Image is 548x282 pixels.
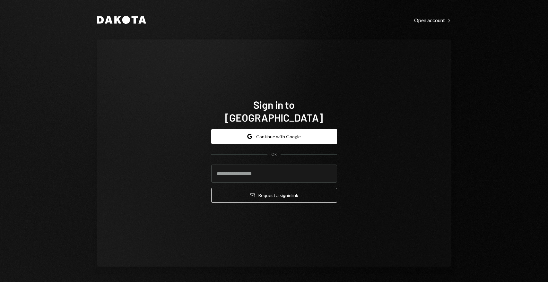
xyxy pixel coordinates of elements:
div: Open account [414,17,451,23]
button: Continue with Google [211,129,337,144]
h1: Sign in to [GEOGRAPHIC_DATA] [211,98,337,124]
a: Open account [414,16,451,23]
div: OR [271,152,277,157]
button: Request a signinlink [211,188,337,203]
